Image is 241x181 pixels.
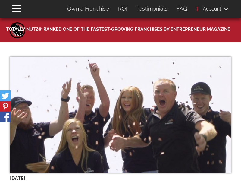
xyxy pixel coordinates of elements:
a: ROI [114,2,132,15]
a: Own a Franchise [63,2,114,15]
a: FAQ [172,2,192,15]
a: Testimonials [132,2,172,15]
img: Totally Nutz Logo [90,152,151,179]
a: Home [8,21,27,39]
img: We're Totally Nutz! [10,57,231,173]
span: TOTALLY NUTZ® RANKED ONE OF THE FASTEST-GROWING FRANCHISES BY ENTREPRENEUR MAGAZINE [6,25,230,32]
